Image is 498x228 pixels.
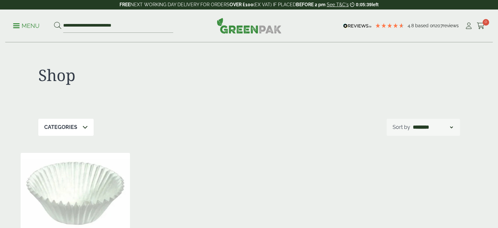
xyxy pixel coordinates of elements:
[327,2,349,7] a: See T&C's
[415,23,435,28] span: Based on
[13,22,40,29] a: Menu
[412,123,454,131] select: Shop order
[343,24,372,28] img: REVIEWS.io
[44,123,77,131] p: Categories
[230,2,253,7] strong: OVER £100
[296,2,325,7] strong: BEFORE 2 pm
[375,23,404,29] div: 4.79 Stars
[443,23,459,28] span: reviews
[217,18,282,33] img: GreenPak Supplies
[393,123,410,131] p: Sort by
[477,21,485,31] a: 0
[477,23,485,29] i: Cart
[408,23,415,28] span: 4.8
[13,22,40,30] p: Menu
[120,2,130,7] strong: FREE
[465,23,473,29] i: My Account
[483,19,489,26] span: 0
[356,2,372,7] span: 0:05:39
[38,66,249,85] h1: Shop
[435,23,443,28] span: 207
[372,2,378,7] span: left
